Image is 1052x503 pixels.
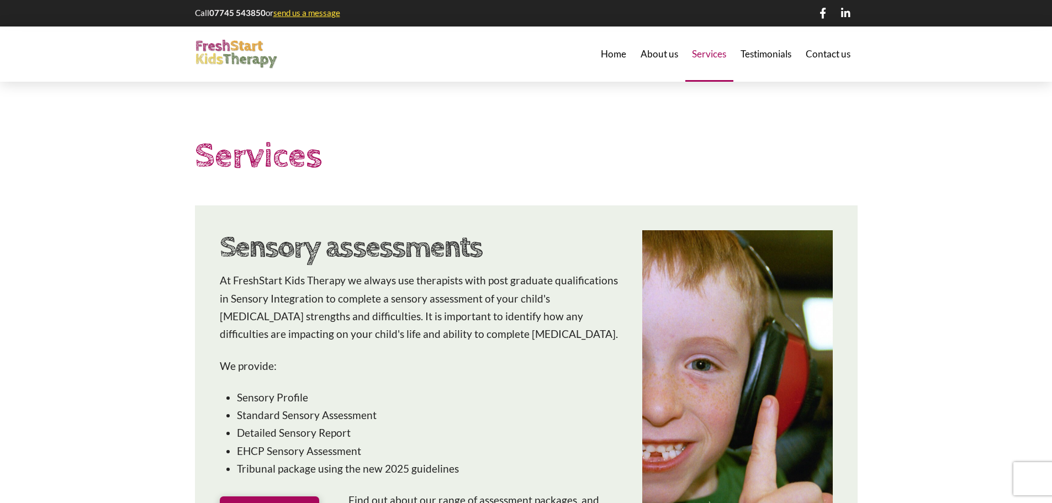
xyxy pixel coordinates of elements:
span: About us [641,49,678,59]
li: Detailed Sensory Report [237,424,621,442]
img: FreshStart Kids Therapy logo [195,40,278,69]
h2: Sensory assessments [220,230,621,266]
span: Home [601,49,626,59]
a: About us [633,27,685,82]
h1: Services [195,131,858,181]
p: Call or [195,7,342,19]
li: EHCP Sensory Assessment [237,442,621,460]
li: Standard Sensory Assessment [237,406,621,424]
a: Contact us [799,27,858,82]
a: send us a message [273,8,340,18]
strong: 07745 543850 [209,8,266,18]
p: We provide: [220,357,621,375]
span: Contact us [806,49,850,59]
a: Services [685,27,734,82]
li: Tribunal package using the new 2025 guidelines [237,460,621,478]
p: At FreshStart Kids Therapy we always use therapists with post graduate qualifications in Sensory ... [220,272,621,343]
a: Home [594,27,633,82]
span: Services [692,49,726,59]
li: Sensory Profile [237,389,621,406]
span: Testimonials [741,49,791,59]
a: Testimonials [733,27,799,82]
